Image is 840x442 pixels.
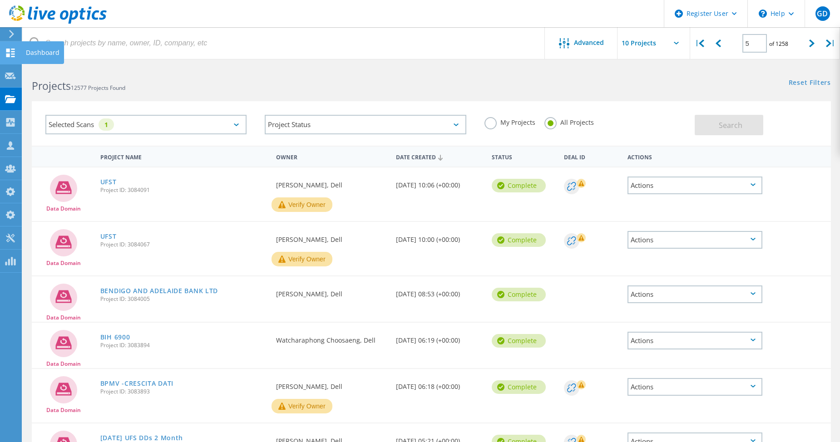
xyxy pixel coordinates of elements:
div: Complete [492,380,546,394]
div: Complete [492,179,546,192]
a: BPMV -CRESCITA DATI [100,380,173,387]
span: Project ID: 3083893 [100,389,267,394]
button: Verify Owner [272,197,332,212]
div: [PERSON_NAME], Dell [272,222,391,252]
div: [DATE] 10:06 (+00:00) [391,167,487,197]
div: | [821,27,840,59]
div: | [690,27,709,59]
div: Actions [628,378,762,396]
a: Reset Filters [789,79,831,87]
b: Projects [32,79,71,93]
div: Date Created [391,148,487,165]
span: Data Domain [46,361,81,367]
a: BENDIGO AND ADELAIDE BANK LTD [100,288,218,294]
label: All Projects [544,117,594,126]
div: [PERSON_NAME], Dell [272,276,391,306]
span: Data Domain [46,260,81,266]
div: Actions [628,231,762,249]
div: Actions [628,285,762,303]
div: Selected Scans [45,115,247,134]
div: [DATE] 06:19 (+00:00) [391,323,487,353]
span: Project ID: 3084005 [100,296,267,302]
div: Project Name [96,148,272,165]
span: 12577 Projects Found [71,84,125,92]
div: [DATE] 08:53 (+00:00) [391,276,487,306]
div: Actions [628,332,762,349]
input: Search projects by name, owner, ID, company, etc [23,27,545,59]
div: 1 [99,118,114,131]
span: Project ID: 3084067 [100,242,267,247]
div: Project Status [265,115,466,134]
button: Verify Owner [272,399,332,413]
button: Search [695,115,763,135]
div: Owner [272,148,391,165]
a: [DATE] UFS DDs 2 Month [100,435,183,441]
div: Complete [492,233,546,247]
svg: \n [759,10,767,18]
div: Watcharaphong Choosaeng, Dell [272,323,391,353]
div: [DATE] 10:00 (+00:00) [391,222,487,252]
div: Actions [628,177,762,194]
div: Complete [492,288,546,301]
span: GD [817,10,828,17]
span: of 1258 [769,40,788,48]
label: My Projects [484,117,535,126]
div: Dashboard [26,49,59,56]
span: Data Domain [46,315,81,320]
a: BIH 6900 [100,334,130,340]
div: Complete [492,334,546,348]
div: Status [487,148,559,165]
span: Advanced [574,39,604,46]
div: [DATE] 06:18 (+00:00) [391,369,487,399]
a: UFST [100,233,117,240]
div: [PERSON_NAME], Dell [272,369,391,399]
button: Verify Owner [272,252,332,266]
span: Project ID: 3083894 [100,343,267,348]
span: Data Domain [46,408,81,413]
span: Search [719,120,742,130]
div: [PERSON_NAME], Dell [272,167,391,197]
span: Data Domain [46,206,81,211]
div: Actions [623,148,767,165]
a: UFST [100,179,117,185]
span: Project ID: 3084091 [100,187,267,193]
a: Live Optics Dashboard [9,19,107,25]
div: Deal Id [559,148,623,165]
